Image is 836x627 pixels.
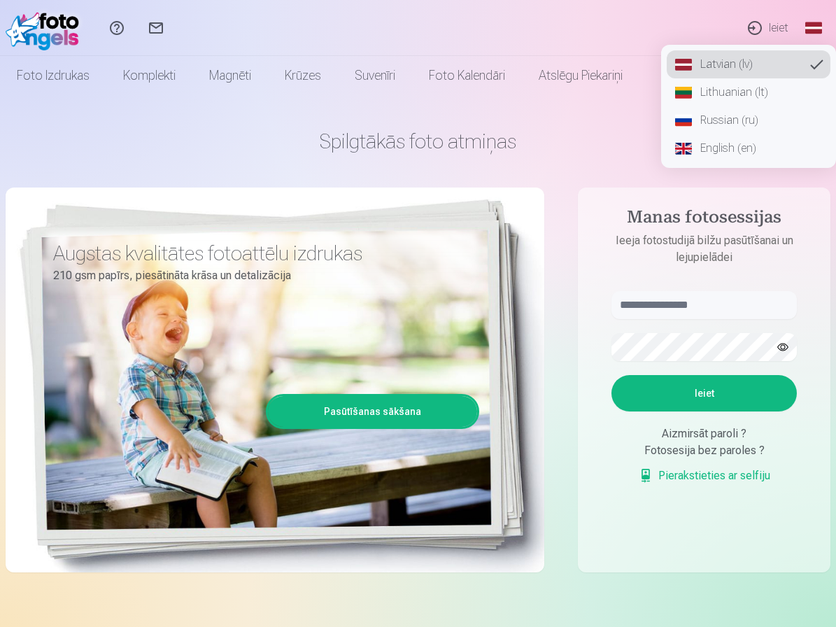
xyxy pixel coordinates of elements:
[611,442,797,459] div: Fotosesija bez paroles ?
[338,56,412,95] a: Suvenīri
[106,56,192,95] a: Komplekti
[268,56,338,95] a: Krūzes
[53,241,469,266] h3: Augstas kvalitātes fotoattēlu izdrukas
[661,45,836,168] nav: Global
[6,129,830,154] h1: Spilgtākās foto atmiņas
[597,232,811,266] p: Ieeja fotostudijā bilžu pasūtīšanai un lejupielādei
[611,375,797,411] button: Ieiet
[639,467,770,484] a: Pierakstieties ar selfiju
[6,6,86,50] img: /fa1
[412,56,522,95] a: Foto kalendāri
[522,56,639,95] a: Atslēgu piekariņi
[53,266,469,286] p: 210 gsm papīrs, piesātināta krāsa un detalizācija
[639,56,760,95] a: Visi produkti
[667,134,830,162] a: English (en)
[597,207,811,232] h4: Manas fotosessijas
[192,56,268,95] a: Magnēti
[667,106,830,134] a: Russian (ru)
[268,396,477,427] a: Pasūtīšanas sākšana
[667,50,830,78] a: Latvian (lv)
[667,78,830,106] a: Lithuanian (lt)
[611,425,797,442] div: Aizmirsāt paroli ?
